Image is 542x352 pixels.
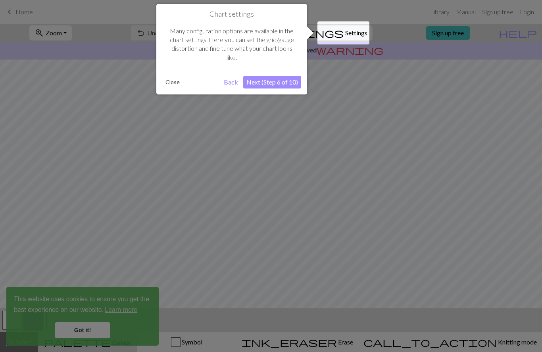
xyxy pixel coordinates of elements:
[162,76,183,88] button: Close
[162,19,301,70] div: Many configuration options are available in the chart settings. Here you can set the grid/gauge d...
[162,10,301,19] h1: Chart settings
[243,76,301,88] button: Next (Step 6 of 10)
[221,76,241,88] button: Back
[156,4,307,94] div: Chart settings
